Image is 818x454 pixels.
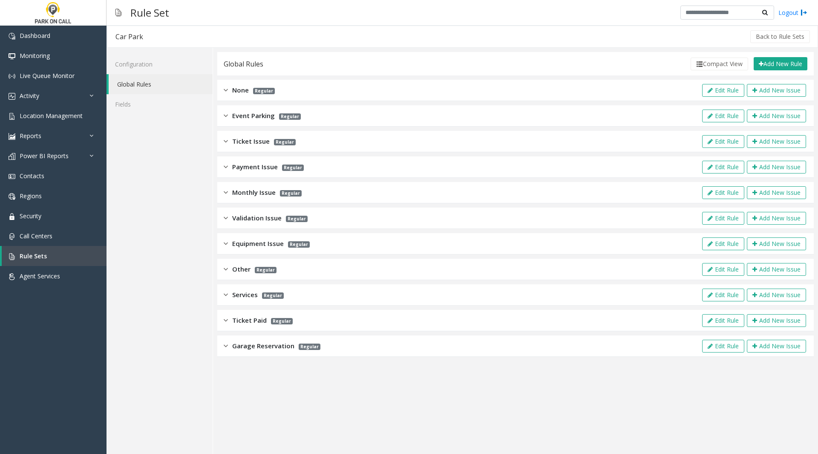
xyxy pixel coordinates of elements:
[9,113,15,120] img: 'icon'
[747,263,806,276] button: Add New Issue
[115,31,143,42] div: Car Park
[232,341,294,351] span: Garage Reservation
[224,315,228,325] img: closed
[232,213,282,223] span: Validation Issue
[224,111,228,121] img: closed
[20,52,50,60] span: Monitoring
[232,136,270,146] span: Ticket Issue
[750,30,810,43] button: Back to Rule Sets
[255,267,277,273] span: Regular
[20,272,60,280] span: Agent Services
[232,264,251,274] span: Other
[126,2,173,23] h3: Rule Set
[279,113,301,120] span: Regular
[20,172,44,180] span: Contacts
[9,173,15,180] img: 'icon'
[274,139,296,145] span: Regular
[702,135,744,148] button: Edit Rule
[20,132,41,140] span: Reports
[2,246,107,266] a: Rule Sets
[702,263,744,276] button: Edit Rule
[232,85,249,95] span: None
[262,292,284,299] span: Regular
[754,57,807,71] button: Add New Rule
[778,8,807,17] a: Logout
[747,135,806,148] button: Add New Issue
[253,88,275,94] span: Regular
[224,239,228,249] img: closed
[107,94,213,114] a: Fields
[9,273,15,280] img: 'icon'
[282,165,304,171] span: Regular
[224,162,228,172] img: closed
[702,186,744,199] button: Edit Rule
[747,237,806,250] button: Add New Issue
[224,85,228,95] img: closed
[109,74,213,94] a: Global Rules
[232,162,278,172] span: Payment Issue
[9,213,15,220] img: 'icon'
[232,111,275,121] span: Event Parking
[702,212,744,225] button: Edit Rule
[232,290,258,300] span: Services
[20,112,83,120] span: Location Management
[20,152,69,160] span: Power BI Reports
[20,252,47,260] span: Rule Sets
[702,110,744,122] button: Edit Rule
[20,192,42,200] span: Regions
[702,340,744,353] button: Edit Rule
[224,264,228,274] img: closed
[9,33,15,40] img: 'icon'
[20,92,39,100] span: Activity
[747,110,806,122] button: Add New Issue
[9,253,15,260] img: 'icon'
[747,161,806,174] button: Add New Issue
[702,161,744,174] button: Edit Rule
[747,314,806,327] button: Add New Issue
[224,341,228,351] img: closed
[9,153,15,160] img: 'icon'
[801,8,807,17] img: logout
[20,232,52,240] span: Call Centers
[271,318,293,324] span: Regular
[702,237,744,250] button: Edit Rule
[9,93,15,100] img: 'icon'
[224,213,228,223] img: closed
[286,216,308,222] span: Regular
[288,241,310,248] span: Regular
[107,54,213,74] a: Configuration
[702,289,744,301] button: Edit Rule
[232,188,276,197] span: Monthly Issue
[747,340,806,353] button: Add New Issue
[747,186,806,199] button: Add New Issue
[9,133,15,140] img: 'icon'
[702,314,744,327] button: Edit Rule
[9,193,15,200] img: 'icon'
[9,73,15,80] img: 'icon'
[9,53,15,60] img: 'icon'
[115,2,122,23] img: pageIcon
[20,72,75,80] span: Live Queue Monitor
[747,289,806,301] button: Add New Issue
[232,315,267,325] span: Ticket Paid
[20,32,50,40] span: Dashboard
[224,58,263,69] div: Global Rules
[224,188,228,197] img: closed
[299,344,320,350] span: Regular
[747,84,806,97] button: Add New Issue
[691,58,748,70] button: Compact View
[280,190,302,197] span: Regular
[9,233,15,240] img: 'icon'
[232,239,284,249] span: Equipment Issue
[20,212,41,220] span: Security
[747,212,806,225] button: Add New Issue
[224,290,228,300] img: closed
[702,84,744,97] button: Edit Rule
[224,136,228,146] img: closed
